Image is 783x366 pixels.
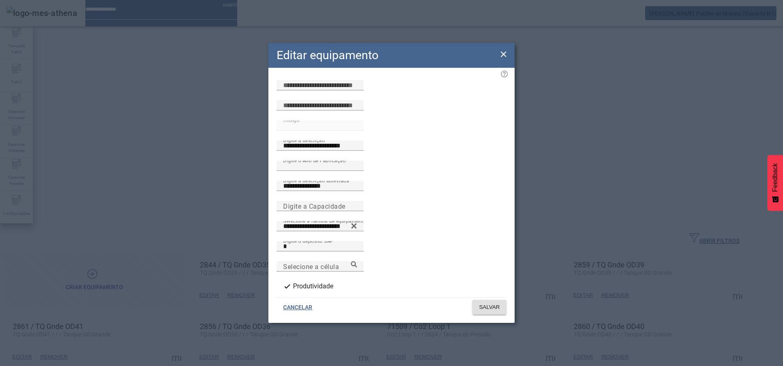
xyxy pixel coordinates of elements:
[283,157,346,163] mat-label: Digite o Ano de Fabricação
[277,300,319,315] button: CANCELAR
[283,137,325,143] mat-label: Digite a descrição
[283,221,357,231] input: Number
[772,163,779,192] span: Feedback
[283,262,357,272] input: Number
[283,238,334,244] mat-label: Digite o depósito SAP
[283,117,300,123] mat-label: Código
[479,303,500,311] span: SALVAR
[277,46,378,64] h2: Editar equipamento
[283,177,349,183] mat-label: Digite a descrição abreviada
[767,155,783,211] button: Feedback - Mostrar pesquisa
[283,262,339,270] mat-label: Selecione a célula
[283,202,346,210] mat-label: Digite a Capacidade
[283,218,366,223] mat-label: Selecione a família de equipamento
[472,300,506,315] button: SALVAR
[283,304,312,312] span: CANCELAR
[291,281,333,291] label: Produtividade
